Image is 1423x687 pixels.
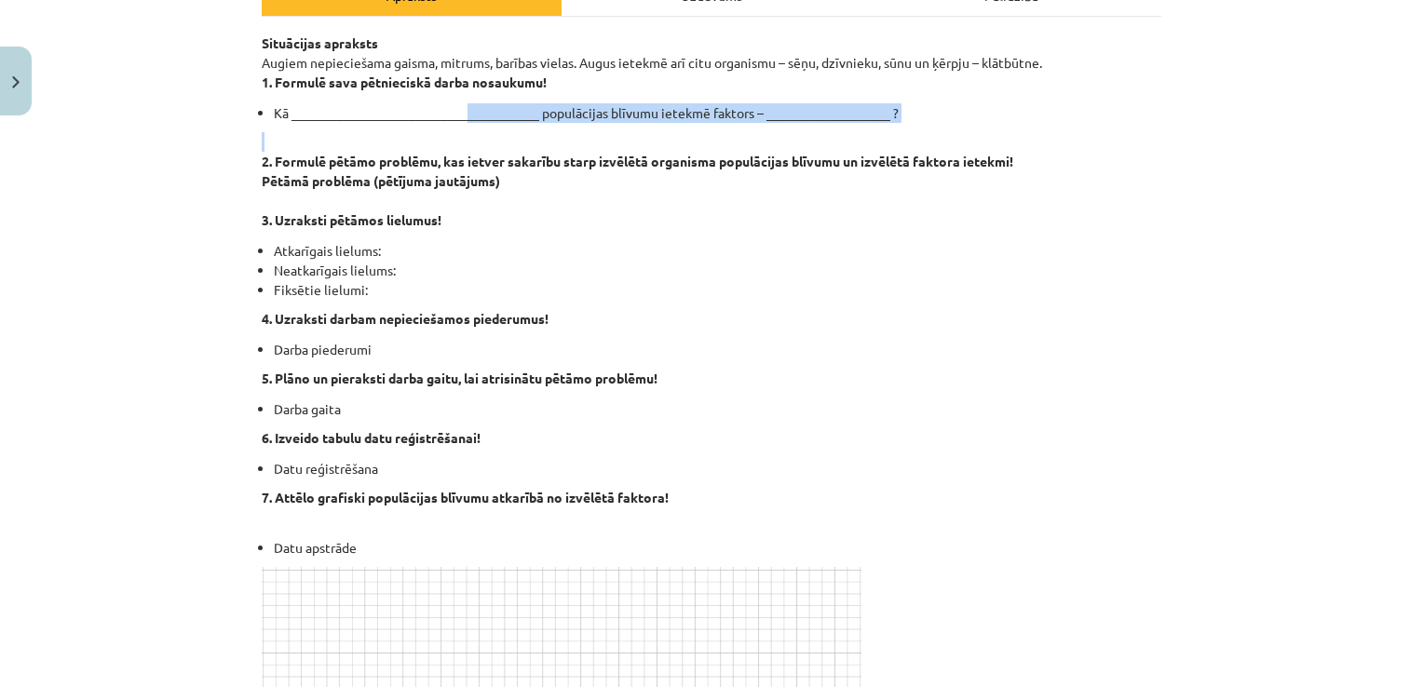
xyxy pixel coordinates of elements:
li: Kā ______________________________________ populācijas blīvumu ietekmē faktors – _________________... [274,103,1161,123]
strong: 6. Izveido tabulu datu reģistrēšanai! [262,429,481,446]
strong: 4. Uzraksti darbam nepieciešamos piederumus! [262,310,549,327]
strong: 5. Plāno un pieraksti darba gaitu, lai atrisinātu pētāmo problēmu! [262,370,657,386]
strong: 7. Attēlo grafiski populācijas blīvumu atkarībā no izvēlētā faktora! [262,489,669,505]
li: Atkarīgais lielums: [274,241,1161,261]
li: Darba piederumi [274,340,1161,359]
li: Neatkarīgais lielums: [274,261,1161,280]
strong: 3. Uzraksti pētāmos lielumus! [262,211,441,228]
li: Datu apstrāde [274,538,1161,558]
strong: Pētāmā problēma (pētījuma jautājums) [262,172,500,189]
p: Augiem nepieciešama gaisma, mitrums, barības vielas. Augus ietekmē arī citu organismu – sēņu, dzī... [262,34,1161,92]
li: Fiksētie lielumi: [274,280,1161,300]
li: Darba gaita [274,399,1161,419]
img: icon-close-lesson-0947bae3869378f0d4975bcd49f059093ad1ed9edebbc8119c70593378902aed.svg [12,76,20,88]
strong: 2. Formulē pētāmo problēmu, kas ietver sakarību starp izvēlētā organisma populācijas blīvumu un i... [262,153,1013,169]
strong: 1. Formulē sava pētnieciskā darba nosaukumu! [262,74,547,90]
li: Datu reģistrēšana [274,459,1161,478]
strong: Situācijas apraksts [262,34,378,51]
